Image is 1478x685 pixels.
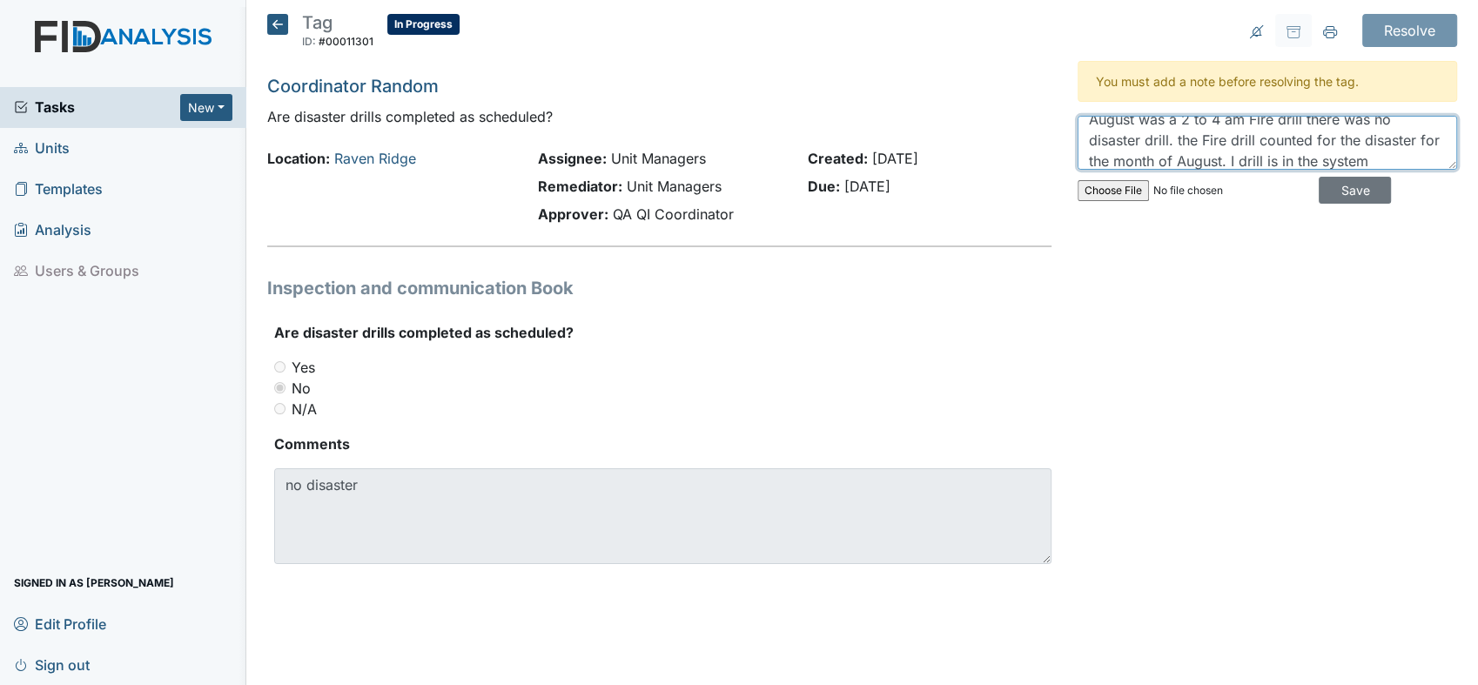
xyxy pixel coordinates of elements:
[267,76,439,97] a: Coordinator Random
[274,433,1051,454] strong: Comments
[14,176,103,203] span: Templates
[537,178,621,195] strong: Remediator:
[1078,61,1457,102] div: You must add a note before resolving the tag.
[267,150,330,167] strong: Location:
[808,150,868,167] strong: Created:
[334,150,416,167] a: Raven Ridge
[14,651,90,678] span: Sign out
[14,610,106,637] span: Edit Profile
[537,150,606,167] strong: Assignee:
[302,12,333,33] span: Tag
[612,205,733,223] span: QA QI Coordinator
[387,14,460,35] span: In Progress
[302,35,316,48] span: ID:
[1362,14,1457,47] input: Resolve
[14,569,174,596] span: Signed in as [PERSON_NAME]
[274,382,286,393] input: No
[292,378,311,399] label: No
[267,275,1051,301] h1: Inspection and communication Book
[626,178,721,195] span: Unit Managers
[292,399,317,420] label: N/A
[267,106,1051,127] p: Are disaster drills completed as scheduled?
[872,150,918,167] span: [DATE]
[274,403,286,414] input: N/A
[292,357,315,378] label: Yes
[610,150,705,167] span: Unit Managers
[844,178,890,195] span: [DATE]
[537,205,608,223] strong: Approver:
[319,35,373,48] span: #00011301
[14,135,70,162] span: Units
[180,94,232,121] button: New
[1319,177,1391,204] input: Save
[14,217,91,244] span: Analysis
[14,97,180,118] a: Tasks
[274,322,574,343] label: Are disaster drills completed as scheduled?
[274,468,1051,564] textarea: no disaster
[808,178,840,195] strong: Due:
[274,361,286,373] input: Yes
